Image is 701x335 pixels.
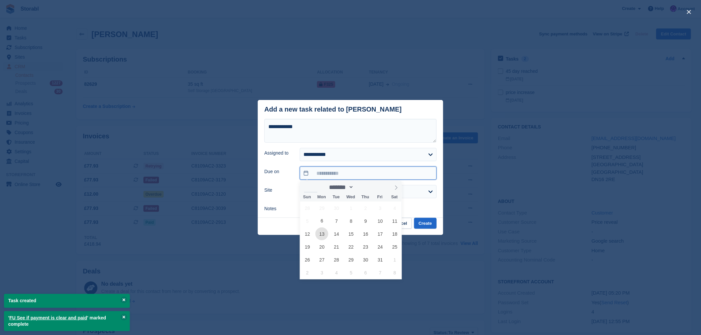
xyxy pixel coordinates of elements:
[315,240,328,253] span: October 20, 2025
[330,253,343,266] span: October 28, 2025
[359,240,372,253] span: October 23, 2025
[315,253,328,266] span: October 27, 2025
[345,266,357,279] span: November 5, 2025
[330,202,343,215] span: September 30, 2025
[315,215,328,227] span: October 6, 2025
[359,253,372,266] span: October 30, 2025
[388,240,401,253] span: October 25, 2025
[388,215,401,227] span: October 11, 2025
[330,227,343,240] span: October 14, 2025
[301,266,314,279] span: November 2, 2025
[301,240,314,253] span: October 19, 2025
[374,202,387,215] span: October 3, 2025
[414,218,437,229] button: Create
[374,215,387,227] span: October 10, 2025
[387,195,402,199] span: Sat
[330,215,343,227] span: October 7, 2025
[301,202,314,215] span: September 28, 2025
[301,227,314,240] span: October 12, 2025
[314,195,329,199] span: Mon
[359,202,372,215] span: October 2, 2025
[388,227,401,240] span: October 18, 2025
[329,195,344,199] span: Tue
[264,106,402,113] div: Add a new task related to [PERSON_NAME]
[264,168,292,175] label: Due on
[358,195,373,199] span: Thu
[264,150,292,157] label: Assigned to
[9,315,87,320] a: FU See if payment is clear and paid
[354,184,375,191] input: Year
[345,240,357,253] span: October 22, 2025
[374,266,387,279] span: November 7, 2025
[264,205,292,212] label: Notes
[359,266,372,279] span: November 6, 2025
[301,215,314,227] span: October 5, 2025
[345,253,357,266] span: October 29, 2025
[300,195,314,199] span: Sun
[4,294,130,308] p: Task created
[264,187,292,194] label: Site
[301,253,314,266] span: October 26, 2025
[359,215,372,227] span: October 9, 2025
[330,240,343,253] span: October 21, 2025
[315,227,328,240] span: October 13, 2025
[388,202,401,215] span: October 4, 2025
[345,202,357,215] span: October 1, 2025
[327,184,354,191] select: Month
[359,227,372,240] span: October 16, 2025
[315,202,328,215] span: September 29, 2025
[373,195,387,199] span: Fri
[315,266,328,279] span: November 3, 2025
[345,215,357,227] span: October 8, 2025
[4,311,130,331] p: ' ' marked complete
[684,7,694,17] button: close
[330,266,343,279] span: November 4, 2025
[374,240,387,253] span: October 24, 2025
[388,266,401,279] span: November 8, 2025
[344,195,358,199] span: Wed
[374,253,387,266] span: October 31, 2025
[388,253,401,266] span: November 1, 2025
[374,227,387,240] span: October 17, 2025
[345,227,357,240] span: October 15, 2025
